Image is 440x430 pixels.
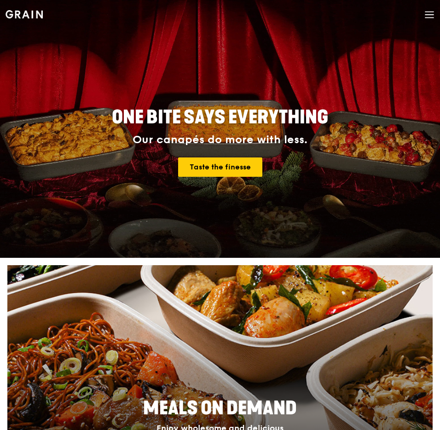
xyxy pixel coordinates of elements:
img: Grain [6,10,43,18]
a: Taste the finesse [178,157,262,177]
span: ONE BITE SAYS EVERYTHING [112,106,328,128]
span: Meals On Demand [143,397,297,419]
div: Our canapés do more with less. [54,134,386,146]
